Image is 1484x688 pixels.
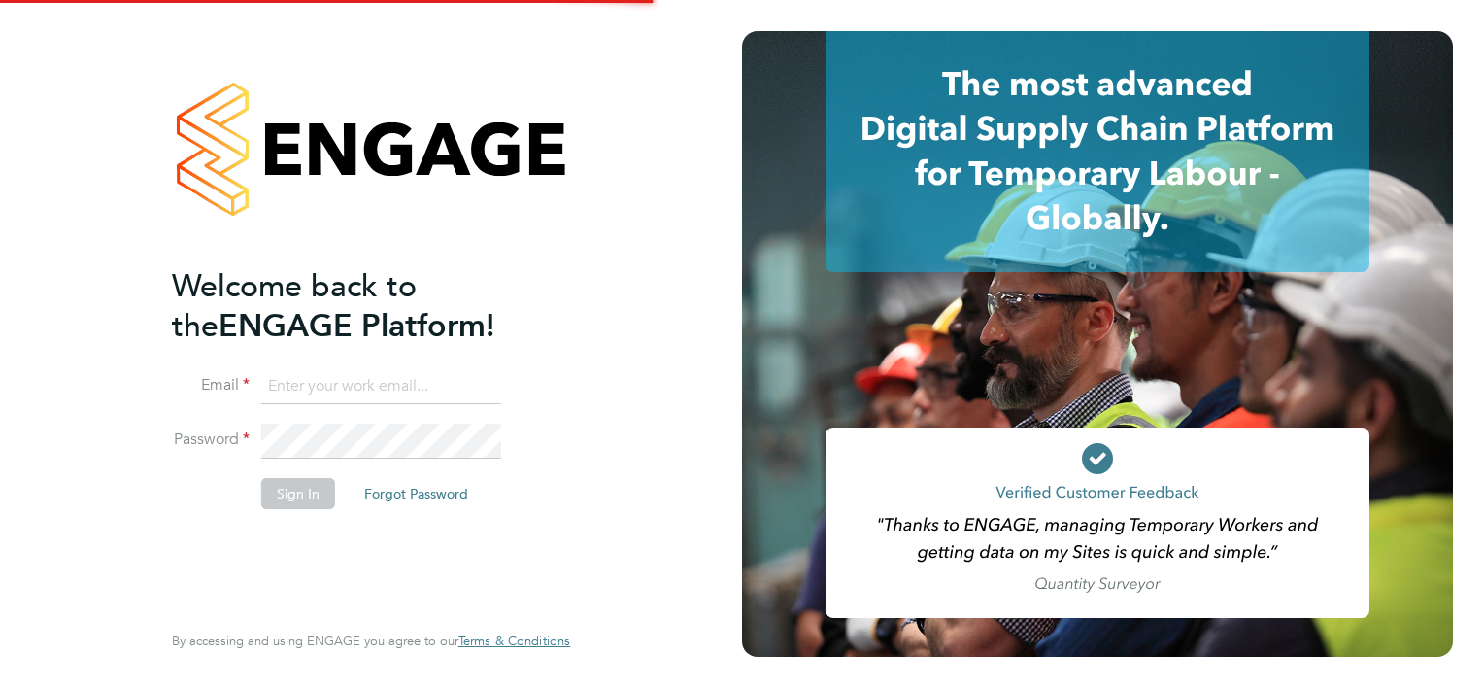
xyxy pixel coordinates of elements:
[349,478,484,509] button: Forgot Password
[458,634,570,649] a: Terms & Conditions
[261,369,501,404] input: Enter your work email...
[172,266,551,346] h2: ENGAGE Platform!
[172,633,570,649] span: By accessing and using ENGAGE you agree to our
[172,430,250,450] label: Password
[172,375,250,396] label: Email
[458,633,570,649] span: Terms & Conditions
[172,267,417,345] span: Welcome back to the
[261,478,335,509] button: Sign In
